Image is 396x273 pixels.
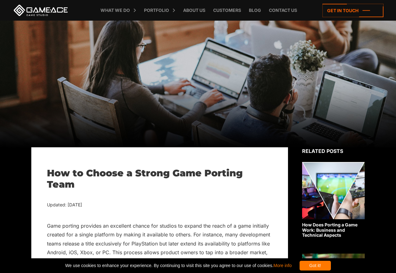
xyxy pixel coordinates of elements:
div: Updated: [DATE] [47,201,272,209]
div: Got it! [300,261,331,270]
h1: How to Choose a Strong Game Porting Team [47,168,272,190]
a: Get in touch [322,4,383,17]
div: Related posts [302,147,365,155]
a: How Does Porting a Game Work: Business and Technical Aspects [302,162,365,238]
a: More info [273,263,291,268]
img: Related [302,162,365,219]
span: We use cookies to enhance your experience. By continuing to visit this site you agree to our use ... [65,261,291,270]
